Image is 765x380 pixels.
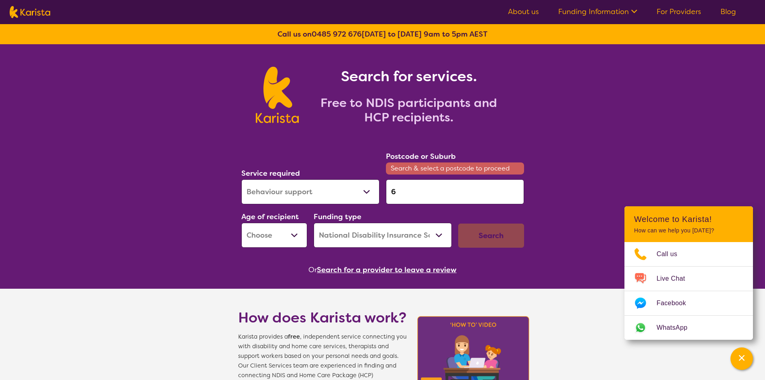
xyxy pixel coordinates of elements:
button: Search for a provider to leave a review [317,264,457,276]
a: Web link opens in a new tab. [624,316,753,340]
span: Search & select a postcode to proceed [386,162,524,175]
a: About us [508,7,539,16]
span: WhatsApp [657,322,697,334]
b: free [288,333,300,341]
img: Karista logo [256,67,299,123]
button: Channel Menu [730,347,753,370]
div: Channel Menu [624,206,753,340]
a: For Providers [657,7,701,16]
img: Karista logo [10,6,50,18]
label: Age of recipient [241,212,299,222]
p: How can we help you [DATE]? [634,227,743,234]
label: Postcode or Suburb [386,152,456,161]
a: 0485 972 676 [312,29,362,39]
a: Blog [720,7,736,16]
span: Or [308,264,317,276]
span: Facebook [657,297,696,309]
input: Type [386,179,524,204]
ul: Choose channel [624,242,753,340]
a: Funding Information [558,7,637,16]
h2: Free to NDIS participants and HCP recipients. [308,96,509,125]
span: Call us [657,248,687,260]
label: Funding type [314,212,361,222]
span: Live Chat [657,273,695,285]
h1: How does Karista work? [238,308,407,327]
b: Call us on [DATE] to [DATE] 9am to 5pm AEST [277,29,488,39]
h2: Welcome to Karista! [634,214,743,224]
h1: Search for services. [308,67,509,86]
label: Service required [241,168,300,178]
